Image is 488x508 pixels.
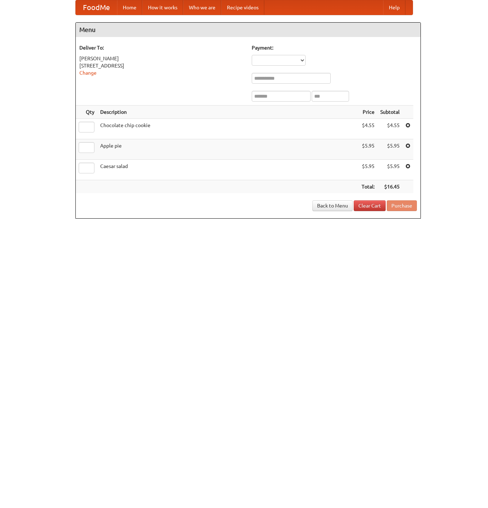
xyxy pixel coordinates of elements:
[359,106,377,119] th: Price
[97,160,359,180] td: Caesar salad
[97,139,359,160] td: Apple pie
[359,180,377,194] th: Total:
[359,139,377,160] td: $5.95
[79,62,245,69] div: [STREET_ADDRESS]
[377,119,403,139] td: $4.55
[76,106,97,119] th: Qty
[221,0,264,15] a: Recipe videos
[377,106,403,119] th: Subtotal
[252,44,417,51] h5: Payment:
[117,0,142,15] a: Home
[354,200,386,211] a: Clear Cart
[97,119,359,139] td: Chocolate chip cookie
[142,0,183,15] a: How it works
[312,200,353,211] a: Back to Menu
[377,180,403,194] th: $16.45
[377,160,403,180] td: $5.95
[387,200,417,211] button: Purchase
[79,70,97,76] a: Change
[79,44,245,51] h5: Deliver To:
[183,0,221,15] a: Who we are
[76,23,420,37] h4: Menu
[79,55,245,62] div: [PERSON_NAME]
[377,139,403,160] td: $5.95
[97,106,359,119] th: Description
[359,160,377,180] td: $5.95
[383,0,405,15] a: Help
[76,0,117,15] a: FoodMe
[359,119,377,139] td: $4.55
